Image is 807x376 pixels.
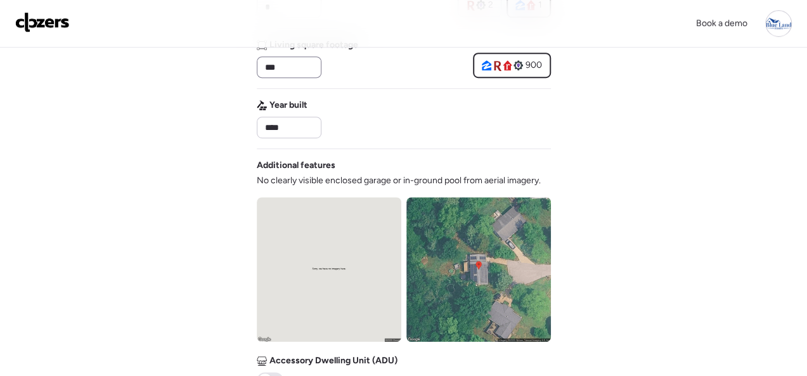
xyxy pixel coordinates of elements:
[257,174,541,187] span: No clearly visible enclosed garage or in-ground pool from aerial imagery.
[15,12,70,32] img: Logo
[696,18,747,29] span: Book a demo
[269,99,307,112] span: Year built
[526,59,542,72] span: 900
[257,159,335,172] span: Additional features
[269,354,397,367] span: Accessory Dwelling Unit (ADU)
